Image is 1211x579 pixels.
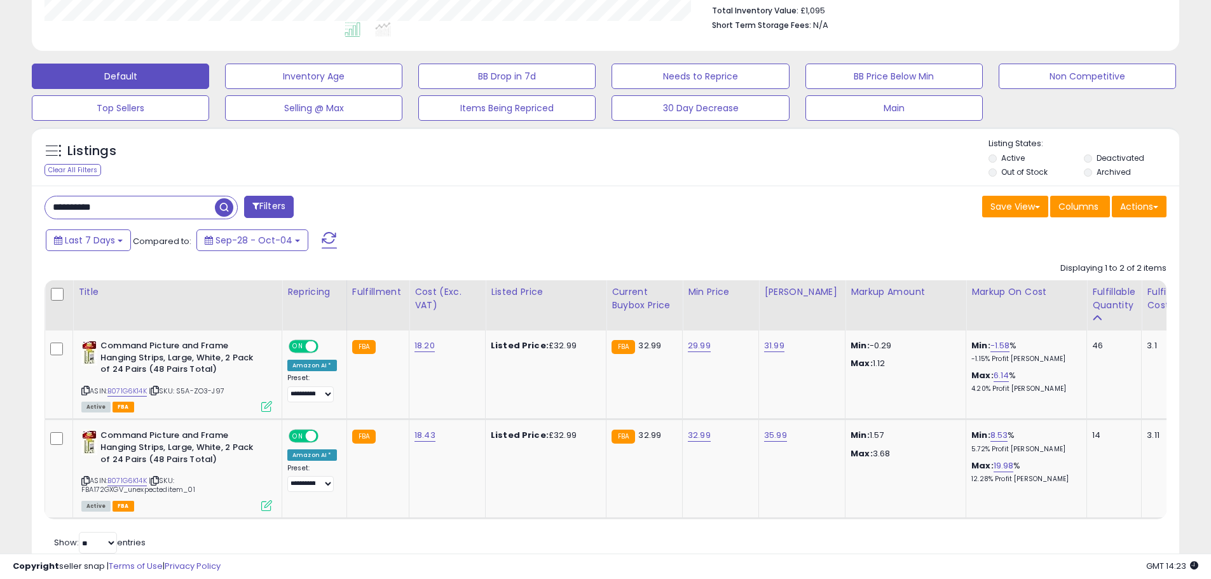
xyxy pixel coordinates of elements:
[994,460,1014,472] a: 19.98
[287,464,337,493] div: Preset:
[851,357,873,369] strong: Max:
[107,475,147,486] a: B071G6K14K
[287,360,337,371] div: Amazon AI *
[712,2,1157,17] li: £1,095
[805,95,983,121] button: Main
[999,64,1176,89] button: Non Competitive
[688,339,711,352] a: 29.99
[81,475,195,494] span: | SKU: FBA172GXGV_unexpecteditem_01
[851,430,956,441] p: 1.57
[1147,430,1191,441] div: 3.11
[290,431,306,442] span: ON
[688,285,753,299] div: Min Price
[971,370,1077,393] div: %
[712,5,798,16] b: Total Inventory Value:
[414,339,435,352] a: 18.20
[491,339,549,351] b: Listed Price:
[418,95,596,121] button: Items Being Repriced
[1050,196,1110,217] button: Columns
[1112,196,1167,217] button: Actions
[1146,560,1198,572] span: 2025-10-12 14:23 GMT
[813,19,828,31] span: N/A
[851,285,961,299] div: Markup Amount
[107,386,147,397] a: B071G6K14K
[612,340,635,354] small: FBA
[764,339,784,352] a: 31.99
[81,430,97,455] img: 41QMtLG+DrL._SL40_.jpg
[352,340,376,354] small: FBA
[13,561,221,573] div: seller snap | |
[13,560,59,572] strong: Copyright
[109,560,163,572] a: Terms of Use
[81,402,111,412] span: All listings currently available for purchase on Amazon
[46,229,131,251] button: Last 7 Days
[54,536,146,548] span: Show: entries
[851,339,870,351] strong: Min:
[113,402,134,412] span: FBA
[225,64,402,89] button: Inventory Age
[971,385,1077,393] p: 4.20% Profit [PERSON_NAME]
[317,431,337,442] span: OFF
[414,285,480,312] div: Cost (Exc. VAT)
[491,285,601,299] div: Listed Price
[32,64,209,89] button: Default
[100,430,255,468] b: Command Picture and Frame Hanging Strips, Large, White, 2 Pack of 24 Pairs (48 Pairs Total)
[100,340,255,379] b: Command Picture and Frame Hanging Strips, Large, White, 2 Pack of 24 Pairs (48 Pairs Total)
[1097,153,1144,163] label: Deactivated
[81,340,272,411] div: ASIN:
[244,196,294,218] button: Filters
[851,340,956,351] p: -0.29
[982,196,1048,217] button: Save View
[971,429,990,441] b: Min:
[971,430,1077,453] div: %
[352,430,376,444] small: FBA
[1092,430,1132,441] div: 14
[764,429,787,442] a: 35.99
[216,234,292,247] span: Sep-28 - Oct-04
[638,429,661,441] span: 32.99
[418,64,596,89] button: BB Drop in 7d
[165,560,221,572] a: Privacy Policy
[113,501,134,512] span: FBA
[851,429,870,441] strong: Min:
[971,475,1077,484] p: 12.28% Profit [PERSON_NAME]
[414,429,435,442] a: 18.43
[81,340,97,365] img: 41QMtLG+DrL._SL40_.jpg
[287,449,337,461] div: Amazon AI *
[81,501,111,512] span: All listings currently available for purchase on Amazon
[1097,167,1131,177] label: Archived
[966,280,1087,330] th: The percentage added to the cost of goods (COGS) that forms the calculator for Min & Max prices.
[1058,200,1098,213] span: Columns
[612,430,635,444] small: FBA
[971,445,1077,454] p: 5.72% Profit [PERSON_NAME]
[287,285,341,299] div: Repricing
[971,460,994,472] b: Max:
[1092,285,1136,312] div: Fulfillable Quantity
[851,358,956,369] p: 1.12
[712,20,811,31] b: Short Term Storage Fees:
[196,229,308,251] button: Sep-28 - Oct-04
[994,369,1009,382] a: 6.14
[352,285,404,299] div: Fulfillment
[225,95,402,121] button: Selling @ Max
[612,95,789,121] button: 30 Day Decrease
[990,339,1010,352] a: -1.58
[989,138,1179,150] p: Listing States:
[612,285,677,312] div: Current Buybox Price
[149,386,224,396] span: | SKU: S5A-ZO3-J97
[67,142,116,160] h5: Listings
[1147,340,1191,351] div: 3.1
[491,340,596,351] div: £32.99
[133,235,191,247] span: Compared to:
[1060,262,1167,275] div: Displaying 1 to 2 of 2 items
[851,448,956,460] p: 3.68
[971,340,1077,364] div: %
[851,447,873,460] strong: Max:
[971,460,1077,484] div: %
[81,430,272,510] div: ASIN:
[764,285,840,299] div: [PERSON_NAME]
[491,430,596,441] div: £32.99
[971,355,1077,364] p: -1.15% Profit [PERSON_NAME]
[65,234,115,247] span: Last 7 Days
[638,339,661,351] span: 32.99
